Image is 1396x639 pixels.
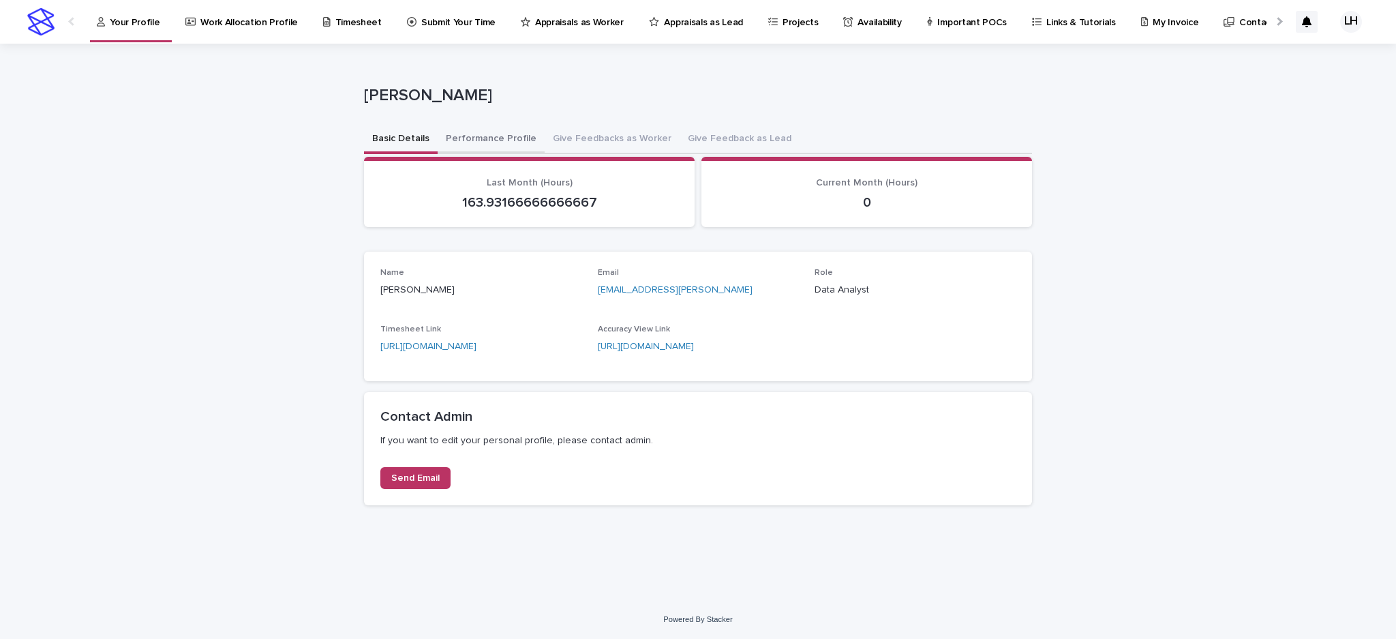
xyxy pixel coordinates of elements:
[815,269,833,277] span: Role
[380,342,476,351] a: [URL][DOMAIN_NAME]
[545,125,680,154] button: Give Feedbacks as Worker
[663,615,732,623] a: Powered By Stacker
[380,434,1016,447] p: If you want to edit your personal profile, please contact admin.
[391,473,440,483] span: Send Email
[598,269,619,277] span: Email
[380,325,441,333] span: Timesheet Link
[380,408,1016,425] h2: Contact Admin
[680,125,800,154] button: Give Feedback as Lead
[380,283,581,297] p: [PERSON_NAME]
[380,194,678,211] p: 163.93166666666667
[364,86,1027,106] p: [PERSON_NAME]
[380,467,451,489] a: Send Email
[487,178,573,188] span: Last Month (Hours)
[598,325,670,333] span: Accuracy View Link
[815,283,1016,297] p: Data Analyst
[598,342,694,351] a: [URL][DOMAIN_NAME]
[364,125,438,154] button: Basic Details
[1340,11,1362,33] div: LH
[27,8,55,35] img: stacker-logo-s-only.png
[380,269,404,277] span: Name
[718,194,1016,211] p: 0
[598,285,753,295] a: [EMAIL_ADDRESS][PERSON_NAME]
[816,178,917,188] span: Current Month (Hours)
[438,125,545,154] button: Performance Profile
